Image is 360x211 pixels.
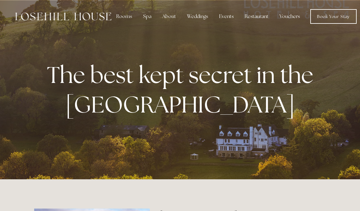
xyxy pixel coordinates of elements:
[138,10,156,23] div: Spa
[310,9,357,24] a: Book Your Stay
[111,10,137,23] div: Rooms
[15,13,111,20] img: Losehill House
[157,10,181,23] div: About
[275,10,305,23] a: Vouchers
[47,60,318,120] strong: The best kept secret in the [GEOGRAPHIC_DATA]
[214,10,239,23] div: Events
[240,10,273,23] div: Restaurant
[182,10,213,23] div: Weddings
